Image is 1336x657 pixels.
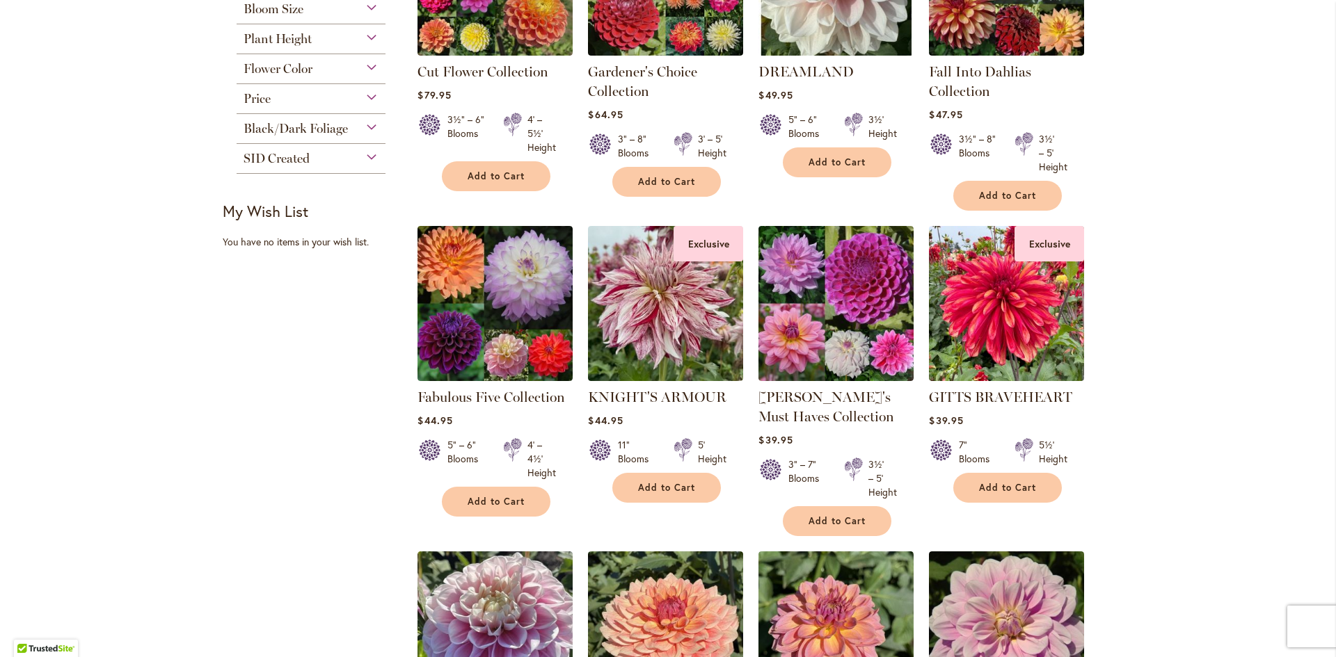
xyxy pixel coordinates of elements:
span: $39.95 [929,414,963,427]
strong: My Wish List [223,201,308,221]
a: KNIGHT'S ARMOUR [588,389,726,405]
span: Plant Height [244,31,312,47]
span: Black/Dark Foliage [244,121,348,136]
a: Heather's Must Haves Collection [758,371,914,384]
div: Exclusive [674,226,743,261]
button: Add to Cart [612,473,721,503]
span: Add to Cart [979,482,1036,494]
a: CUT FLOWER COLLECTION [417,45,573,58]
div: 5" – 6" Blooms [447,438,486,480]
a: DREAMLAND [758,63,854,80]
img: GITTS BRAVEHEART [929,226,1084,381]
div: 3½' – 5' Height [1039,132,1067,174]
span: $39.95 [758,433,793,446]
span: $44.95 [417,414,452,427]
img: Fabulous Five Collection [417,226,573,381]
span: $79.95 [417,88,451,102]
span: Add to Cart [809,156,866,168]
div: 3½" – 8" Blooms [959,132,998,174]
span: $44.95 [588,414,623,427]
img: Heather's Must Haves Collection [758,226,914,381]
div: Exclusive [1015,226,1084,261]
span: Add to Cart [638,482,695,494]
div: 7" Blooms [959,438,998,466]
span: Add to Cart [809,515,866,527]
div: 5½' Height [1039,438,1067,466]
div: 4' – 5½' Height [527,113,556,154]
div: 3" – 7" Blooms [788,457,827,499]
span: Add to Cart [468,170,525,182]
button: Add to Cart [783,506,891,536]
a: Cut Flower Collection [417,63,548,80]
a: Fall Into Dahlias Collection [929,45,1084,58]
span: $64.95 [588,108,623,121]
span: $47.95 [929,108,962,121]
button: Add to Cart [442,161,550,191]
div: 3" – 8" Blooms [618,132,657,160]
div: 3½' Height [868,113,897,140]
a: Fabulous Five Collection [417,389,565,405]
a: GITTS BRAVEHEART Exclusive [929,371,1084,384]
span: Add to Cart [638,176,695,188]
div: You have no items in your wish list. [223,235,408,249]
span: Add to Cart [468,496,525,508]
span: Flower Color [244,61,312,76]
div: 3' – 5' Height [698,132,726,160]
div: 3½" – 6" Blooms [447,113,486,154]
div: 5' Height [698,438,726,466]
button: Add to Cart [783,147,891,177]
a: Gardener's Choice Collection [588,45,743,58]
a: Fall Into Dahlias Collection [929,63,1031,99]
div: 5" – 6" Blooms [788,113,827,140]
div: 4' – 4½' Height [527,438,556,480]
span: Bloom Size [244,1,303,17]
iframe: Launch Accessibility Center [10,608,49,647]
button: Add to Cart [612,167,721,197]
div: 11" Blooms [618,438,657,466]
a: [PERSON_NAME]'s Must Haves Collection [758,389,894,425]
a: Gardener's Choice Collection [588,63,697,99]
div: 3½' – 5' Height [868,457,897,499]
a: KNIGHTS ARMOUR Exclusive [588,371,743,384]
a: Fabulous Five Collection [417,371,573,384]
a: DREAMLAND [758,45,914,58]
span: Add to Cart [979,190,1036,202]
button: Add to Cart [442,487,550,517]
a: GITTS BRAVEHEART [929,389,1072,405]
img: KNIGHTS ARMOUR [588,226,743,381]
button: Add to Cart [953,473,1062,503]
span: SID Created [244,151,310,166]
span: Price [244,91,271,106]
button: Add to Cart [953,181,1062,211]
span: $49.95 [758,88,793,102]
